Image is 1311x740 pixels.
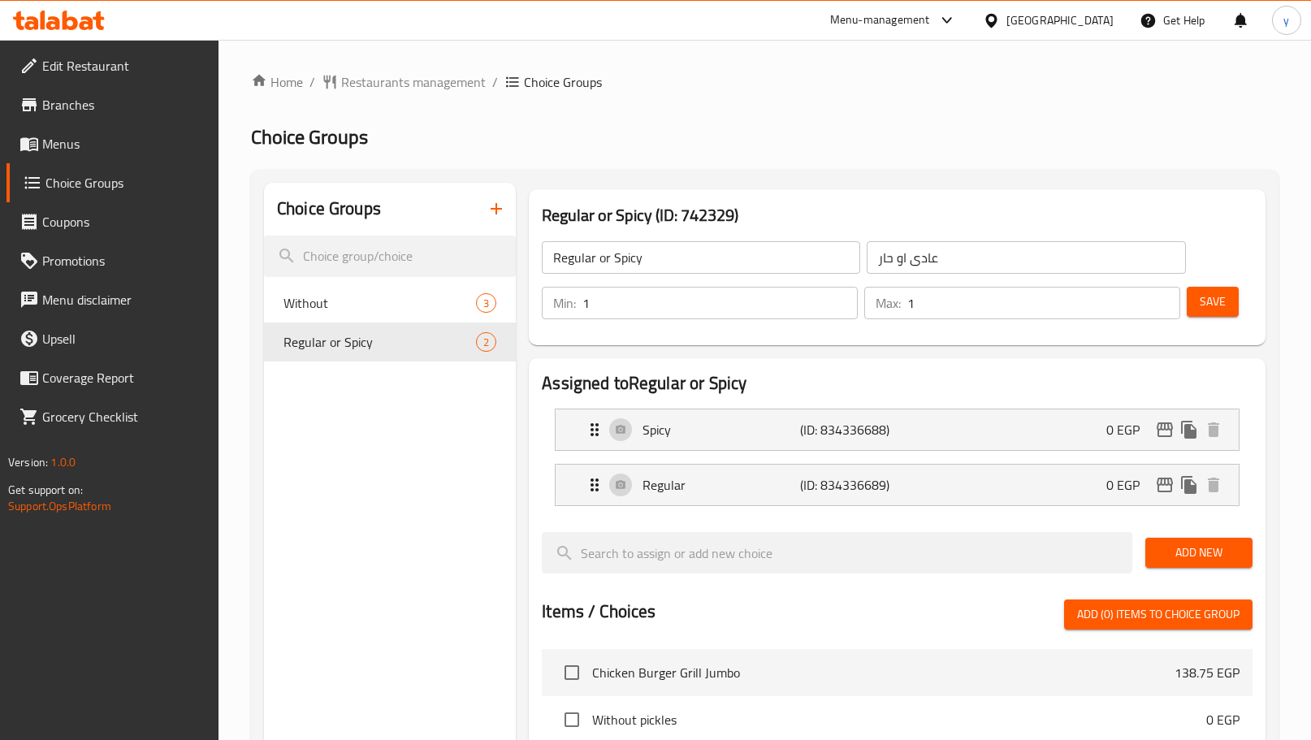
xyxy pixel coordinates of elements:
[555,703,589,737] span: Select choice
[830,11,930,30] div: Menu-management
[6,397,219,436] a: Grocery Checklist
[42,368,206,387] span: Coverage Report
[476,293,496,313] div: Choices
[6,163,219,202] a: Choice Groups
[6,202,219,241] a: Coupons
[1177,418,1201,442] button: duplicate
[42,95,206,115] span: Branches
[6,46,219,85] a: Edit Restaurant
[283,332,476,352] span: Regular or Spicy
[1153,473,1177,497] button: edit
[1187,287,1239,317] button: Save
[1200,292,1226,312] span: Save
[1206,710,1240,729] p: 0 EGP
[592,663,1175,682] span: Chicken Burger Grill Jumbo
[251,119,368,155] span: Choice Groups
[1145,538,1253,568] button: Add New
[1106,475,1153,495] p: 0 EGP
[800,420,905,439] p: (ID: 834336688)
[643,420,800,439] p: Spicy
[477,296,495,311] span: 3
[45,173,206,193] span: Choice Groups
[542,371,1253,396] h2: Assigned to Regular or Spicy
[556,465,1239,505] div: Expand
[341,72,486,92] span: Restaurants management
[556,409,1239,450] div: Expand
[42,134,206,154] span: Menus
[1077,604,1240,625] span: Add (0) items to choice group
[8,495,111,517] a: Support.OpsPlatform
[6,358,219,397] a: Coverage Report
[277,197,381,221] h2: Choice Groups
[1201,418,1226,442] button: delete
[1158,543,1240,563] span: Add New
[42,56,206,76] span: Edit Restaurant
[42,329,206,348] span: Upsell
[42,407,206,426] span: Grocery Checklist
[542,402,1253,457] li: Expand
[251,72,303,92] a: Home
[477,335,495,350] span: 2
[264,322,516,361] div: Regular or Spicy2
[1201,473,1226,497] button: delete
[283,293,476,313] span: Without
[492,72,498,92] li: /
[542,532,1131,573] input: search
[6,124,219,163] a: Menus
[309,72,315,92] li: /
[1006,11,1114,29] div: [GEOGRAPHIC_DATA]
[876,293,901,313] p: Max:
[542,202,1253,228] h3: Regular or Spicy (ID: 742329)
[8,479,83,500] span: Get support on:
[42,290,206,309] span: Menu disclaimer
[264,236,516,277] input: search
[42,251,206,270] span: Promotions
[1177,473,1201,497] button: duplicate
[264,283,516,322] div: Without3
[1064,599,1253,630] button: Add (0) items to choice group
[592,710,1206,729] span: Without pickles
[50,452,76,473] span: 1.0.0
[800,475,905,495] p: (ID: 834336689)
[8,452,48,473] span: Version:
[6,319,219,358] a: Upsell
[524,72,602,92] span: Choice Groups
[542,457,1253,513] li: Expand
[251,72,1279,92] nav: breadcrumb
[6,241,219,280] a: Promotions
[1153,418,1177,442] button: edit
[555,656,589,690] span: Select choice
[1106,420,1153,439] p: 0 EGP
[476,332,496,352] div: Choices
[1283,11,1289,29] span: y
[643,475,800,495] p: Regular
[553,293,576,313] p: Min:
[1175,663,1240,682] p: 138.75 EGP
[542,599,655,624] h2: Items / Choices
[42,212,206,232] span: Coupons
[6,280,219,319] a: Menu disclaimer
[6,85,219,124] a: Branches
[322,72,486,92] a: Restaurants management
